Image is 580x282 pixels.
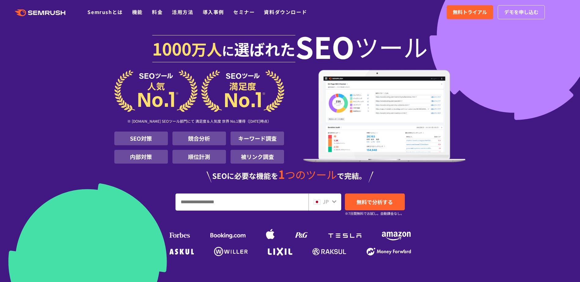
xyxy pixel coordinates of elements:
[114,112,284,132] div: ※ [DOMAIN_NAME] SEOツール部門にて 満足度＆人気度 世界 No.1獲得（[DATE]時点）
[152,36,191,60] span: 1000
[152,8,163,16] a: 料金
[233,8,255,16] a: セミナー
[176,194,308,210] input: URL、キーワードを入力してください
[231,132,284,145] li: キーワード調査
[295,34,354,59] span: SEO
[285,167,337,182] span: つのツール
[498,5,545,19] a: デモを申し込む
[453,8,487,16] span: 無料トライアル
[234,38,295,60] span: 選ばれた
[132,8,143,16] a: 機能
[231,150,284,164] li: 被リンク調査
[114,168,466,183] div: SEOに必要な機能を
[191,38,222,60] span: 万人
[354,34,428,59] span: ツール
[323,198,329,205] span: JP
[337,170,366,181] span: で完結。
[203,8,224,16] a: 導入事例
[172,132,226,145] li: 競合分析
[172,150,226,164] li: 順位計測
[345,193,405,210] a: 無料で分析する
[87,8,123,16] a: Semrushとは
[114,150,168,164] li: 内部対策
[278,166,285,182] span: 1
[114,132,168,145] li: SEO対策
[447,5,493,19] a: 無料トライアル
[356,198,393,206] span: 無料で分析する
[504,8,538,16] span: デモを申し込む
[222,42,234,59] span: に
[345,211,404,216] small: ※7日間無料でお試し。自動課金なし。
[264,8,307,16] a: 資料ダウンロード
[172,8,193,16] a: 活用方法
